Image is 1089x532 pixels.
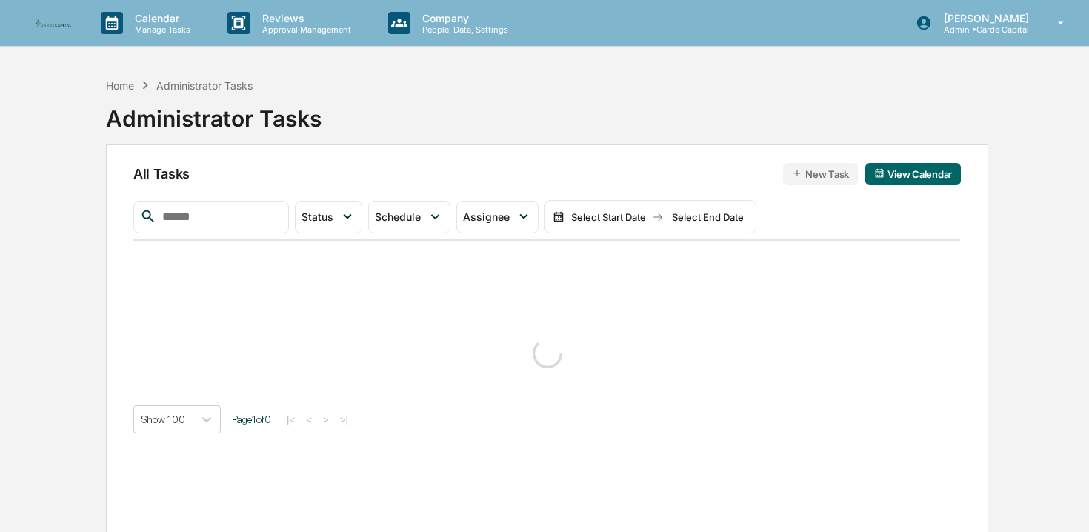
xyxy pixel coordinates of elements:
[123,12,198,24] p: Calendar
[123,24,198,35] p: Manage Tasks
[302,413,316,426] button: <
[410,12,516,24] p: Company
[106,93,322,132] div: Administrator Tasks
[282,413,299,426] button: |<
[106,79,134,92] div: Home
[133,166,190,182] span: All Tasks
[932,24,1036,35] p: Admin • Garde Capital
[865,163,961,185] button: View Calendar
[232,413,271,425] span: Page 1 of 0
[336,413,353,426] button: >|
[156,79,253,92] div: Administrator Tasks
[783,163,858,185] button: New Task
[567,211,649,223] div: Select Start Date
[932,12,1036,24] p: [PERSON_NAME]
[652,211,664,223] img: arrow right
[463,210,510,223] span: Assignee
[667,211,748,223] div: Select End Date
[874,168,885,179] img: calendar
[302,210,333,223] span: Status
[553,211,565,223] img: calendar
[250,12,359,24] p: Reviews
[250,24,359,35] p: Approval Management
[319,413,333,426] button: >
[375,210,421,223] span: Schedule
[36,19,71,26] img: logo
[410,24,516,35] p: People, Data, Settings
